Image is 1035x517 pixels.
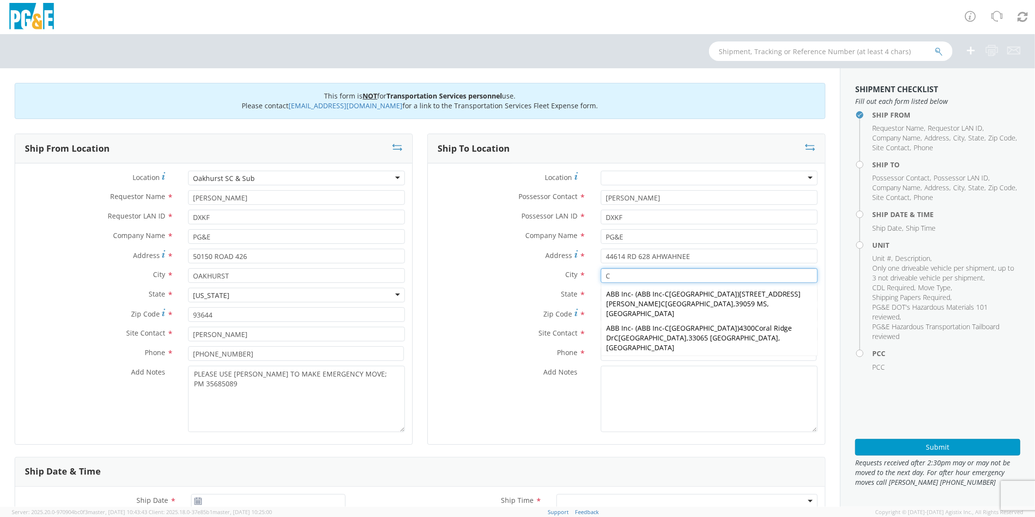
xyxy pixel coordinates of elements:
span: ABB In [606,289,631,298]
h4: Ship From [872,111,1020,119]
span: Description [895,254,930,263]
span: Requests received after 2:30pm may or may not be moved to the next day. For after hour emergency ... [855,458,1020,487]
img: pge-logo-06675f144f4cfa6a6814.png [7,3,56,32]
li: , [872,223,903,233]
li: , [872,133,922,143]
span: 33065 [GEOGRAPHIC_DATA], [GEOGRAPHIC_DATA] [606,333,780,352]
span: Requestor Name [872,123,924,133]
span: Possessor Contact [519,192,578,201]
li: , [968,183,986,193]
span: ABB In [606,323,631,333]
h4: PCC [872,350,1020,357]
span: 4300 oral Ridge Dr [GEOGRAPHIC_DATA] [606,323,792,342]
span: Ship Time [501,496,534,505]
li: , [872,183,922,193]
span: Requestor Name [110,192,165,201]
h3: Ship To Location [438,144,510,154]
span: Server: 2025.20.0-970904bc0f3 [12,508,147,516]
li: , [872,263,1018,283]
span: Possessor Contact [872,173,930,182]
li: , [872,173,931,183]
strong: C [665,289,669,298]
span: Location [133,173,160,182]
a: Feedback [575,508,599,516]
span: State [968,183,984,192]
span: [STREET_ADDRESS][PERSON_NAME] [GEOGRAPHIC_DATA] [606,289,801,308]
input: Shipment, Tracking or Reference Number (at least 4 chars) [709,41,953,61]
a: [EMAIL_ADDRESS][DOMAIN_NAME] [289,101,403,110]
li: , [924,133,951,143]
li: , [928,123,984,133]
span: Phone [145,348,165,357]
span: Ship Time [906,223,936,233]
span: Zip Code [988,183,1016,192]
li: , [918,283,952,293]
span: Phone [914,143,933,152]
span: PCC [872,362,885,372]
strong: c [628,289,631,298]
span: Requestor LAN ID [928,123,982,133]
span: Only one driveable vehicle per shipment, up to 3 not driveable vehicle per shipment [872,263,1014,282]
span: Possessor LAN ID [522,211,578,220]
strong: C [614,333,618,342]
span: Ship Date [136,496,168,505]
li: , [988,133,1017,143]
div: This form is for use. Please contact for a link to the Transportation Services Fleet Expense form. [15,83,825,119]
span: City [566,270,578,279]
li: , [872,123,925,133]
li: , [934,173,990,183]
span: Address [924,133,949,142]
span: Company Name [872,133,920,142]
span: Zip Code [131,309,160,318]
li: , [872,283,916,293]
strong: C [661,299,665,308]
h4: Unit [872,241,1020,249]
strong: C [755,323,759,333]
span: Site Contact [872,193,910,202]
span: Address [546,251,573,260]
span: Move Type [918,283,951,292]
strong: Shipment Checklist [855,84,938,95]
span: Add Notes [544,367,578,377]
span: State [149,289,165,298]
li: , [872,293,952,302]
strong: c [659,289,662,298]
div: - ( ) , [601,287,817,321]
li: , [953,183,966,193]
span: PG&E Hazardous Transportation Tailboard reviewed [872,322,999,341]
span: Fill out each form listed below [855,97,1020,106]
li: , [895,254,932,263]
button: Submit [855,439,1020,456]
li: , [872,302,1018,322]
span: Ship Date [872,223,902,233]
span: Shipping Papers Required [872,293,950,302]
li: , [924,183,951,193]
span: master, [DATE] 10:25:00 [212,508,272,516]
li: , [872,193,911,202]
span: Company Name [113,231,165,240]
span: Zip Code [988,133,1016,142]
strong: C [665,323,669,333]
span: Phone [914,193,933,202]
span: 39059 MS, [GEOGRAPHIC_DATA] [606,299,769,318]
div: - ( ) , [601,355,817,379]
li: , [968,133,986,143]
li: , [953,133,966,143]
span: State [561,289,578,298]
span: Address [133,251,160,260]
b: Transportation Services personnel [387,91,502,100]
span: Site Contact [872,143,910,152]
span: City [953,183,964,192]
div: Oakhurst SC & Sub [193,174,255,183]
span: Company Name [526,231,578,240]
span: State [968,133,984,142]
span: Possessor LAN ID [934,173,988,182]
span: Zip Code [544,309,573,318]
li: , [872,143,911,153]
div: [US_STATE] [193,291,230,300]
li: , [988,183,1017,193]
u: NOT [363,91,378,100]
a: Support [548,508,569,516]
h4: Ship To [872,161,1020,168]
span: ABB In - [GEOGRAPHIC_DATA] [637,289,737,298]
